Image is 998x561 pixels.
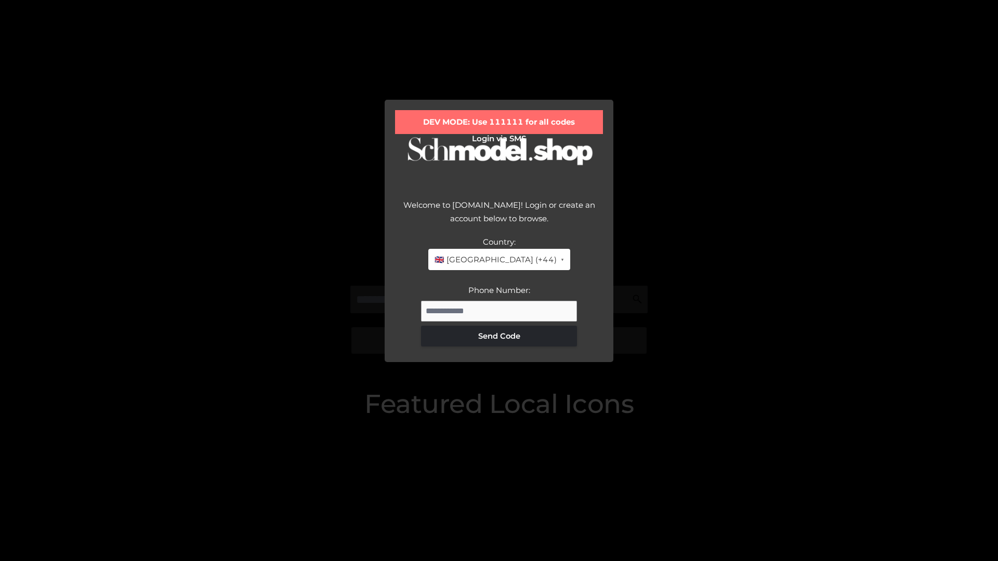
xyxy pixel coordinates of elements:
button: Send Code [421,326,577,346]
h2: Login via SMS [395,134,603,143]
label: Phone Number: [468,285,530,295]
div: DEV MODE: Use 111111 for all codes [395,110,603,134]
span: 🇬🇧 [GEOGRAPHIC_DATA] (+44) [435,253,557,266]
div: Welcome to [DOMAIN_NAME]! Login or create an account below to browse. [395,198,603,235]
label: Country: [483,237,516,247]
